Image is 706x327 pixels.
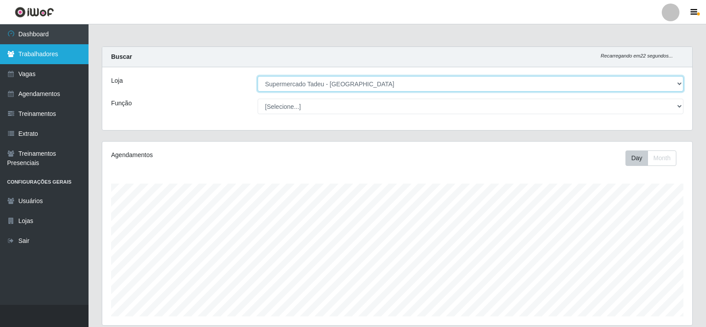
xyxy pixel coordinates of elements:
[601,53,673,58] i: Recarregando em 22 segundos...
[111,53,132,60] strong: Buscar
[111,150,342,160] div: Agendamentos
[625,150,683,166] div: Toolbar with button groups
[15,7,54,18] img: CoreUI Logo
[111,99,132,108] label: Função
[625,150,676,166] div: First group
[648,150,676,166] button: Month
[111,76,123,85] label: Loja
[625,150,648,166] button: Day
